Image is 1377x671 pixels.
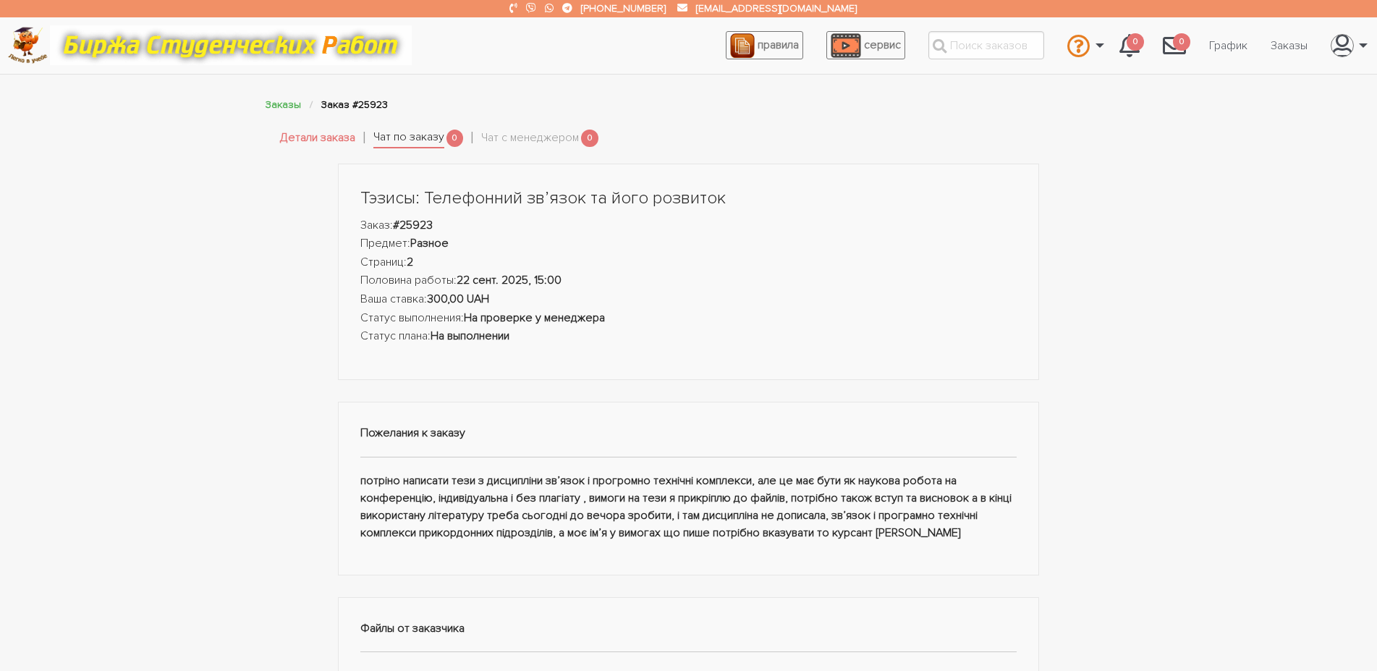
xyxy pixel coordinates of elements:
strong: Пожелания к заказу [360,426,465,440]
a: Детали заказа [280,129,355,148]
strong: #25923 [393,218,433,232]
li: Ваша ставка: [360,290,1017,309]
span: сервис [864,38,901,52]
img: play_icon-49f7f135c9dc9a03216cfdbccbe1e3994649169d890fb554cedf0eac35a01ba8.png [831,33,861,58]
li: Статус плана: [360,327,1017,346]
a: [EMAIL_ADDRESS][DOMAIN_NAME] [696,2,857,14]
li: Предмет: [360,235,1017,253]
a: 0 [1108,26,1151,65]
a: Чат по заказу [373,128,444,148]
img: logo-c4363faeb99b52c628a42810ed6dfb4293a56d4e4775eb116515dfe7f33672af.png [8,27,48,64]
li: Заказ #25923 [321,96,388,113]
div: потріно написати тези з дисципліни звʼязок і прогромно технічні комплекси, але це має бути як нау... [338,402,1040,576]
a: правила [726,31,803,59]
span: 0 [581,130,598,148]
strong: На проверке у менеджера [464,311,605,325]
a: [PHONE_NUMBER] [581,2,666,14]
a: Заказы [1259,32,1319,59]
li: Страниц: [360,253,1017,272]
strong: 2 [407,255,413,269]
strong: 300,00 UAH [427,292,489,306]
strong: 22 сент. 2025, 15:00 [457,273,562,287]
span: 0 [446,130,464,148]
li: Заказ: [360,216,1017,235]
img: agreement_icon-feca34a61ba7f3d1581b08bc946b2ec1ccb426f67415f344566775c155b7f62c.png [730,33,755,58]
strong: Файлы от заказчика [360,621,465,636]
a: Заказы [266,98,301,111]
strong: Разное [410,236,449,250]
strong: На выполнении [431,329,509,343]
h1: Тэзисы: Телефонний звʼязок та його розвиток [360,186,1017,211]
a: График [1198,32,1259,59]
a: Чат с менеджером [481,129,579,148]
span: 0 [1127,33,1144,51]
li: Половина работы: [360,271,1017,290]
a: 0 [1151,26,1198,65]
li: Статус выполнения: [360,309,1017,328]
a: сервис [826,31,905,59]
span: 0 [1173,33,1190,51]
span: правила [758,38,799,52]
img: motto-12e01f5a76059d5f6a28199ef077b1f78e012cfde436ab5cf1d4517935686d32.gif [50,25,412,65]
input: Поиск заказов [928,31,1044,59]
